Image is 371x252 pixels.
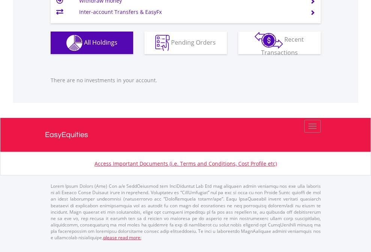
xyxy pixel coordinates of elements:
[79,6,301,18] td: Inter-account Transfers & EasyFx
[155,35,170,51] img: pending_instructions-wht.png
[51,183,321,241] p: Lorem Ipsum Dolors (Ame) Con a/e SeddOeiusmod tem InciDiduntut Lab Etd mag aliquaen admin veniamq...
[95,160,277,167] a: Access Important Documents (i.e. Terms and Conditions, Cost Profile etc)
[171,38,216,46] span: Pending Orders
[51,32,133,54] button: All Holdings
[66,35,83,51] img: holdings-wht.png
[84,38,117,46] span: All Holdings
[51,77,321,84] p: There are no investments in your account.
[238,32,321,54] button: Recent Transactions
[255,32,283,48] img: transactions-zar-wht.png
[103,234,141,241] a: please read more:
[144,32,227,54] button: Pending Orders
[45,118,326,152] a: EasyEquities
